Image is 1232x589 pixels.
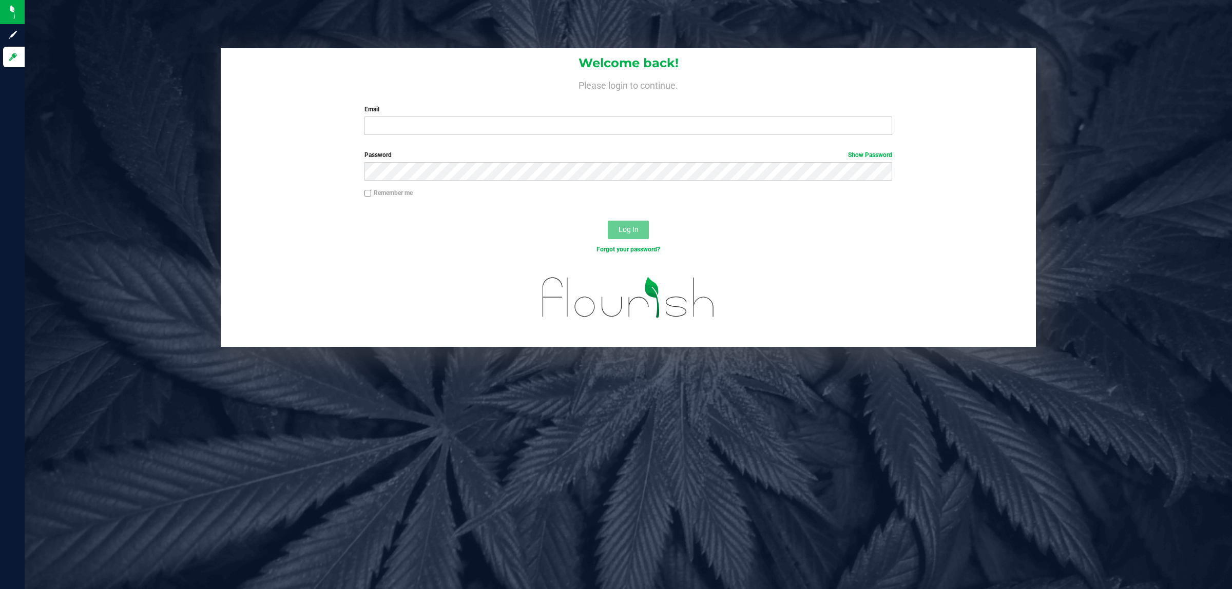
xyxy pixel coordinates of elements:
input: Remember me [364,190,372,197]
label: Email [364,105,893,114]
h4: Please login to continue. [221,78,1036,90]
button: Log In [608,221,649,239]
img: flourish_logo.svg [527,265,730,330]
a: Forgot your password? [596,246,660,253]
inline-svg: Log in [8,52,18,62]
h1: Welcome back! [221,56,1036,70]
label: Remember me [364,188,413,198]
a: Show Password [848,151,892,159]
span: Password [364,151,392,159]
inline-svg: Sign up [8,30,18,40]
span: Log In [619,225,639,233]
